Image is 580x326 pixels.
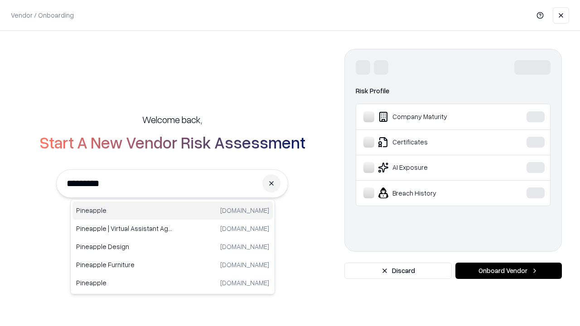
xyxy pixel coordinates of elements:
[76,242,173,251] p: Pineapple Design
[76,260,173,269] p: Pineapple Furniture
[363,187,499,198] div: Breach History
[70,199,275,294] div: Suggestions
[220,278,269,288] p: [DOMAIN_NAME]
[76,224,173,233] p: Pineapple | Virtual Assistant Agency
[344,263,452,279] button: Discard
[39,133,305,151] h2: Start A New Vendor Risk Assessment
[455,263,562,279] button: Onboard Vendor
[363,137,499,148] div: Certificates
[363,111,499,122] div: Company Maturity
[220,260,269,269] p: [DOMAIN_NAME]
[76,206,173,215] p: Pineapple
[363,162,499,173] div: AI Exposure
[220,206,269,215] p: [DOMAIN_NAME]
[76,278,173,288] p: Pineapple
[356,86,551,96] div: Risk Profile
[220,242,269,251] p: [DOMAIN_NAME]
[142,113,202,126] h5: Welcome back,
[220,224,269,233] p: [DOMAIN_NAME]
[11,10,74,20] p: Vendor / Onboarding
